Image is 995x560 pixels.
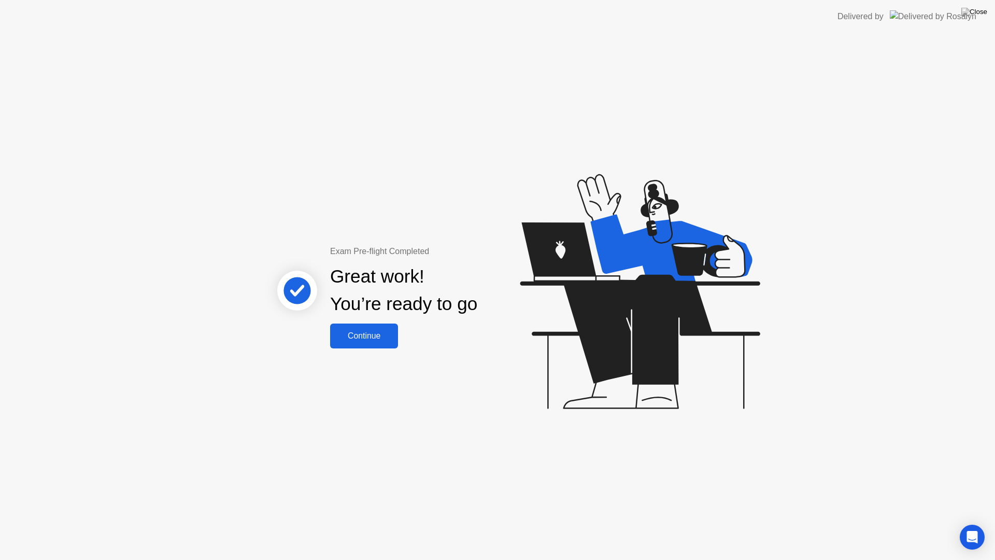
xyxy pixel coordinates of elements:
button: Continue [330,324,398,348]
div: Delivered by [837,10,884,23]
div: Exam Pre-flight Completed [330,245,544,258]
div: Open Intercom Messenger [960,525,985,550]
div: Continue [333,331,395,341]
img: Close [961,8,987,16]
img: Delivered by Rosalyn [890,10,976,22]
div: Great work! You’re ready to go [330,263,477,318]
